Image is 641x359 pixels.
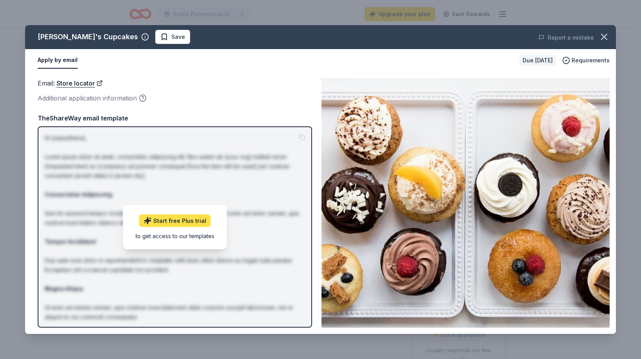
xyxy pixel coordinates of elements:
[38,31,138,43] div: [PERSON_NAME]'s Cupcakes
[155,30,190,44] button: Save
[38,78,312,88] div: Email :
[538,33,594,42] button: Report a mistake
[562,56,610,65] button: Requirements
[56,78,103,88] a: Store locator
[136,231,214,240] div: to get access to our templates
[38,113,312,123] div: TheShareWay email template
[38,52,78,69] button: Apply by email
[321,78,610,328] img: Image for Molly's Cupcakes
[139,214,211,227] a: Start free Plus trial
[519,55,556,66] div: Due [DATE]
[38,93,312,103] div: Additional application information
[171,32,185,42] span: Save
[572,56,610,65] span: Requirements
[45,238,96,245] strong: Tempor Incididunt
[45,285,83,292] strong: Magna Aliqua
[45,191,112,198] strong: Consectetur Adipiscing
